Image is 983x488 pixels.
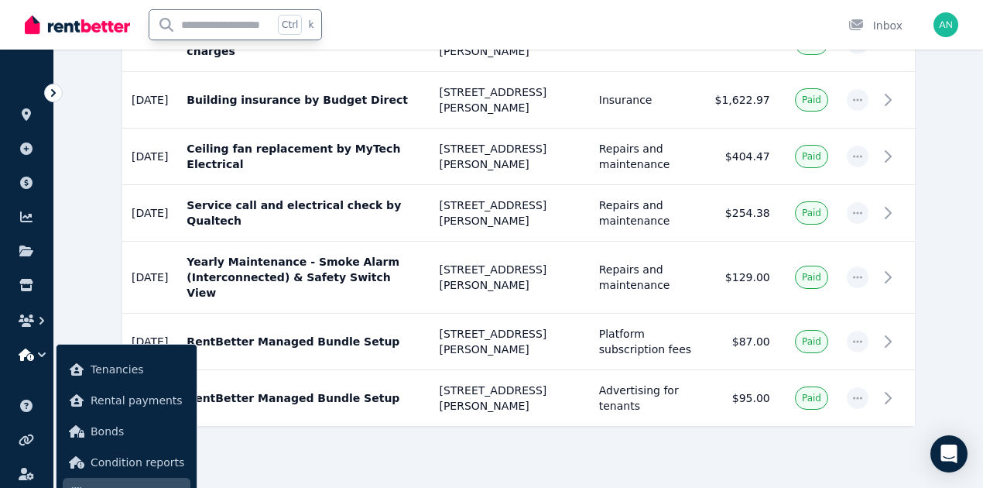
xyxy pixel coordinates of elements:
span: Bonds [91,422,184,441]
td: Insurance [590,72,706,129]
span: Paid [802,271,821,284]
p: Service call and electrical check by Qualtech [187,198,420,229]
span: Rental payments [91,391,184,410]
td: [STREET_ADDRESS][PERSON_NAME] [430,370,589,427]
td: [DATE] [122,129,177,185]
img: RentBetter [25,13,130,36]
p: RentBetter Managed Bundle Setup [187,334,420,349]
td: Repairs and maintenance [590,185,706,242]
a: Tenancies [63,354,190,385]
td: $254.38 [705,185,779,242]
td: Repairs and maintenance [590,129,706,185]
span: Paid [802,94,821,106]
p: Yearly Maintenance - Smoke Alarm (Interconnected) & Safety Switch View [187,254,420,301]
span: Paid [802,207,821,219]
a: Bonds [63,416,190,447]
td: [STREET_ADDRESS][PERSON_NAME] [430,72,589,129]
td: [DATE] [122,314,177,370]
td: Repairs and maintenance [590,242,706,314]
td: [STREET_ADDRESS][PERSON_NAME] [430,314,589,370]
span: Paid [802,392,821,404]
td: [STREET_ADDRESS][PERSON_NAME] [430,242,589,314]
td: [STREET_ADDRESS][PERSON_NAME] [430,185,589,242]
span: k [308,19,313,31]
td: $95.00 [705,370,779,427]
span: Paid [802,150,821,163]
td: Advertising for tenants [590,370,706,427]
td: $1,622.97 [705,72,779,129]
p: Building insurance by Budget Direct [187,92,420,108]
a: Rental payments [63,385,190,416]
span: Ctrl [278,15,302,35]
div: Open Intercom Messenger [930,435,968,473]
img: Andy Nguyen [933,12,958,37]
td: $129.00 [705,242,779,314]
span: Tenancies [91,360,184,379]
span: Condition reports [91,453,184,472]
td: Platform subscription fees [590,314,706,370]
p: RentBetter Managed Bundle Setup [187,390,420,406]
td: [STREET_ADDRESS][PERSON_NAME] [430,129,589,185]
p: Ceiling fan replacement by MyTech Electrical [187,141,420,172]
div: Inbox [848,18,903,33]
td: $87.00 [705,314,779,370]
span: Paid [802,335,821,348]
td: [DATE] [122,185,177,242]
td: [DATE] [122,242,177,314]
td: [DATE] [122,72,177,129]
td: $404.47 [705,129,779,185]
a: Condition reports [63,447,190,478]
